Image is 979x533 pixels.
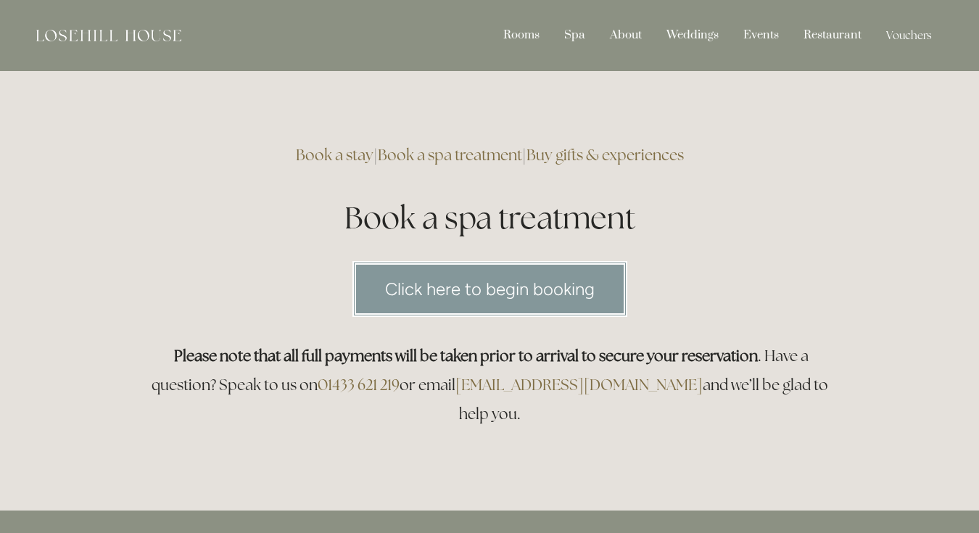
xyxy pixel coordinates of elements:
div: Rooms [492,22,550,49]
div: Events [732,22,790,49]
a: Book a spa treatment [378,145,522,165]
a: Vouchers [875,22,943,49]
h3: | | [143,141,836,170]
a: 01433 621 219 [318,375,400,394]
div: Restaurant [793,22,872,49]
h3: . Have a question? Speak to us on or email and we’ll be glad to help you. [143,342,836,429]
strong: Please note that all full payments will be taken prior to arrival to secure your reservation [174,346,758,365]
div: Weddings [656,22,730,49]
a: Book a stay [296,145,373,165]
h1: Book a spa treatment [143,199,836,236]
a: [EMAIL_ADDRESS][DOMAIN_NAME] [455,375,703,394]
img: Losehill House [36,30,181,41]
div: About [599,22,653,49]
a: Buy gifts & experiences [526,145,684,165]
a: Click here to begin booking [352,261,627,317]
div: Spa [553,22,596,49]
